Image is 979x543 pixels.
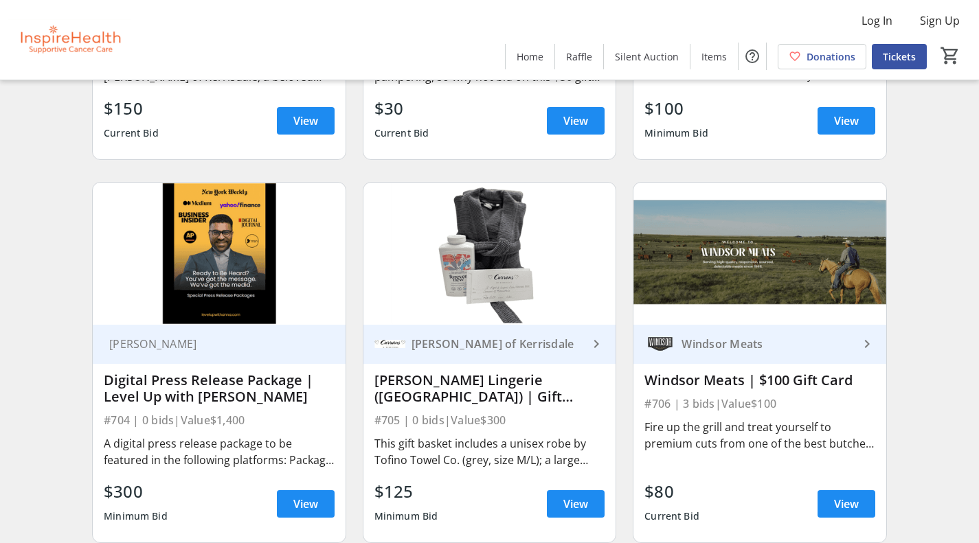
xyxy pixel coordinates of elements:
[604,44,690,69] a: Silent Auction
[834,113,859,129] span: View
[374,504,438,529] div: Minimum Bid
[374,372,605,405] div: [PERSON_NAME] Lingerie ([GEOGRAPHIC_DATA]) | Gift Basket
[374,121,429,146] div: Current Bid
[644,394,875,413] div: #706 | 3 bids | Value $100
[555,44,603,69] a: Raffle
[277,107,335,135] a: View
[633,325,886,364] a: Windsor MeatsWindsor Meats
[588,336,605,352] mat-icon: keyboard_arrow_right
[859,336,875,352] mat-icon: keyboard_arrow_right
[883,49,916,64] span: Tickets
[644,328,676,360] img: Windsor Meats
[104,504,168,529] div: Minimum Bid
[807,49,855,64] span: Donations
[104,372,335,405] div: Digital Press Release Package | Level Up with [PERSON_NAME]
[644,479,699,504] div: $80
[644,504,699,529] div: Current Bid
[563,113,588,129] span: View
[701,49,727,64] span: Items
[872,44,927,69] a: Tickets
[862,12,892,29] span: Log In
[818,490,875,518] a: View
[644,372,875,389] div: Windsor Meats | $100 Gift Card
[104,337,318,351] div: [PERSON_NAME]
[406,337,589,351] div: [PERSON_NAME] of Kerrisdale
[104,411,335,430] div: #704 | 0 bids | Value $1,400
[517,49,543,64] span: Home
[818,107,875,135] a: View
[563,496,588,512] span: View
[920,12,960,29] span: Sign Up
[644,121,708,146] div: Minimum Bid
[374,479,438,504] div: $125
[778,44,866,69] a: Donations
[506,44,554,69] a: Home
[93,183,346,325] img: Digital Press Release Package | Level Up with Anna
[277,490,335,518] a: View
[938,43,963,68] button: Cart
[293,113,318,129] span: View
[834,496,859,512] span: View
[690,44,738,69] a: Items
[547,490,605,518] a: View
[293,496,318,512] span: View
[615,49,679,64] span: Silent Auction
[104,479,168,504] div: $300
[8,5,131,74] img: InspireHealth Supportive Cancer Care's Logo
[374,411,605,430] div: #705 | 0 bids | Value $300
[363,325,616,364] a: Currans of Kerrisdale[PERSON_NAME] of Kerrisdale
[374,328,406,360] img: Currans of Kerrisdale
[739,43,766,70] button: Help
[676,337,859,351] div: Windsor Meats
[104,121,159,146] div: Current Bid
[633,183,886,325] img: Windsor Meats | $100 Gift Card
[374,435,605,468] div: This gift basket includes a unisex robe by Tofino Towel Co. (grey, size M/L); a large bottle of F...
[547,107,605,135] a: View
[104,435,335,468] div: A digital press release package to be featured in the following platforms: Package A: Great for m...
[374,96,429,121] div: $30
[363,183,616,325] img: Currans Lingerie (Vancouver) | Gift Basket
[104,96,159,121] div: $150
[566,49,592,64] span: Raffle
[909,10,971,32] button: Sign Up
[644,419,875,452] div: Fire up the grill and treat yourself to premium cuts from one of the best butcher shops in town. ...
[644,96,708,121] div: $100
[851,10,903,32] button: Log In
